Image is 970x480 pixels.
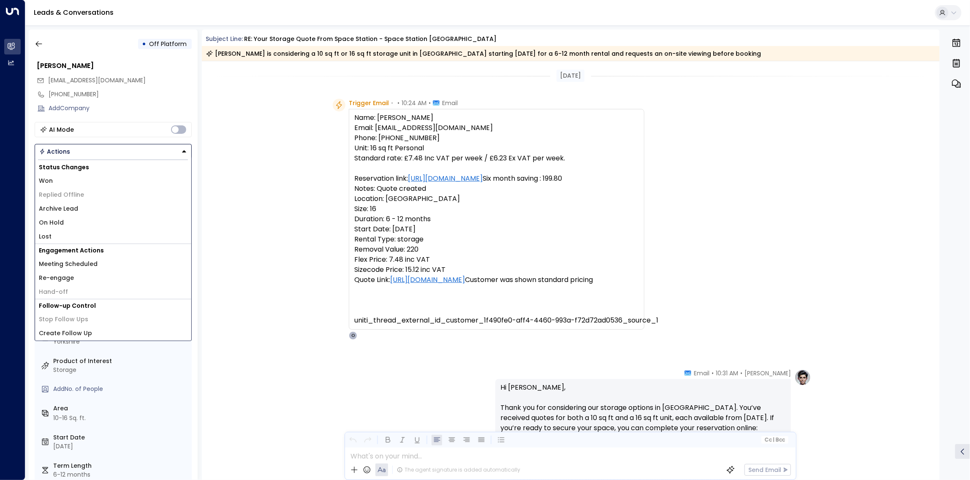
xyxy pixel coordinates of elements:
button: Cc|Bcc [761,436,788,444]
label: Product of Interest [54,357,188,366]
div: • [142,36,147,52]
div: AddCompany [49,104,192,113]
button: Undo [348,435,358,445]
span: 10:24 AM [402,99,427,107]
label: Area [54,404,188,413]
label: Start Date [54,433,188,442]
a: Leads & Conversations [34,8,114,17]
div: The agent signature is added automatically [397,466,520,474]
span: Cc Bcc [765,437,785,443]
h1: Status Changes [35,161,191,174]
span: Archive Lead [39,204,79,213]
span: Trigger Email [349,99,389,107]
div: 6-12 months [54,470,188,479]
span: Off Platform [149,40,187,48]
span: Re-engage [39,274,74,282]
div: [PERSON_NAME] is considering a 10 sq ft or 16 sq ft storage unit in [GEOGRAPHIC_DATA] starting [D... [206,49,761,58]
span: • [429,99,431,107]
span: • [391,99,393,107]
span: Won [39,176,53,185]
span: jo.Sedgwick@yahoo.com [49,76,146,85]
a: [URL][DOMAIN_NAME] [408,174,483,184]
span: [EMAIL_ADDRESS][DOMAIN_NAME] [49,76,146,84]
span: Lost [39,232,52,241]
span: On Hold [39,218,64,227]
h1: Engagement Actions [35,244,191,257]
span: Meeting Scheduled [39,260,98,268]
button: Redo [362,435,373,445]
span: Create Follow Up [39,329,92,338]
span: | [773,437,774,443]
div: Yorkshire [54,337,188,346]
span: Subject Line: [206,35,243,43]
span: 10:31 AM [716,369,738,377]
span: • [712,369,714,377]
div: [PHONE_NUMBER] [49,90,192,99]
span: Hand-off [39,287,68,296]
img: profile-logo.png [794,369,811,386]
span: Replied Offline [39,190,84,199]
div: [DATE] [557,70,584,82]
span: [PERSON_NAME] [744,369,791,377]
div: Button group with a nested menu [35,144,192,159]
label: Term Length [54,461,188,470]
div: O [349,331,357,340]
pre: Name: [PERSON_NAME] Email: [EMAIL_ADDRESS][DOMAIN_NAME] Phone: [PHONE_NUMBER] Unit: 16 sq ft Pers... [354,113,639,325]
div: Storage [54,366,188,374]
div: Actions [39,148,71,155]
button: Actions [35,144,192,159]
div: [DATE] [54,442,188,451]
a: [URL][DOMAIN_NAME] [390,275,465,285]
span: Stop Follow Ups [39,315,89,324]
span: • [397,99,399,107]
h1: Follow-up Control [35,299,191,312]
span: • [740,369,742,377]
div: 10-16 Sq. ft. [54,414,86,423]
div: AddNo. of People [54,385,188,393]
div: RE: Your storage quote from Space Station - Space Station [GEOGRAPHIC_DATA] [244,35,497,43]
span: Email [694,369,709,377]
div: [PERSON_NAME] [37,61,192,71]
div: AI Mode [49,125,74,134]
span: Email [442,99,458,107]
